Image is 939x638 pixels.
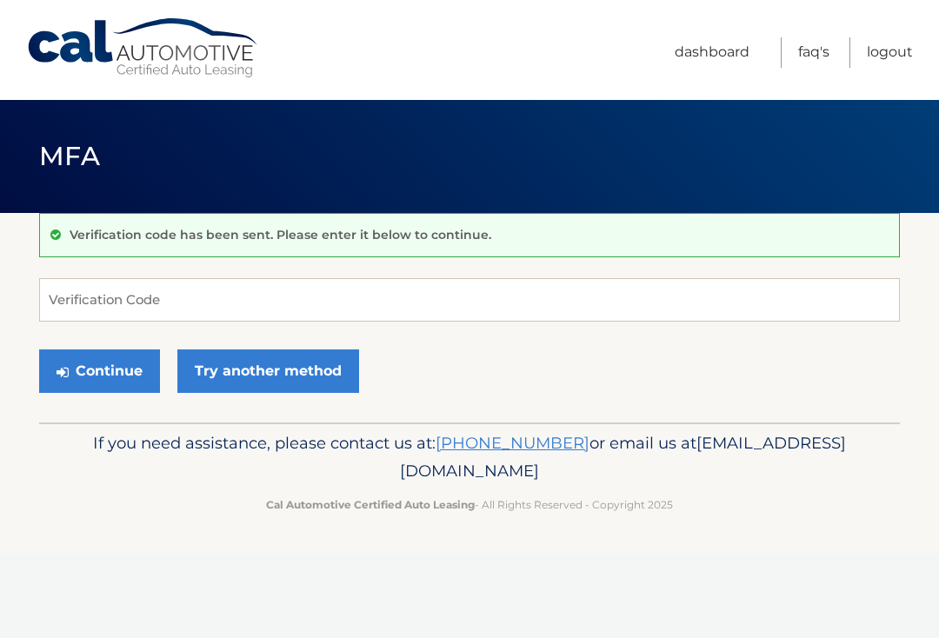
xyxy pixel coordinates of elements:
[436,433,589,453] a: [PHONE_NUMBER]
[26,17,261,79] a: Cal Automotive
[39,349,160,393] button: Continue
[177,349,359,393] a: Try another method
[39,140,100,172] span: MFA
[70,227,491,243] p: Verification code has been sent. Please enter it below to continue.
[675,37,749,68] a: Dashboard
[65,429,874,485] p: If you need assistance, please contact us at: or email us at
[39,278,900,322] input: Verification Code
[798,37,829,68] a: FAQ's
[400,433,846,481] span: [EMAIL_ADDRESS][DOMAIN_NAME]
[867,37,913,68] a: Logout
[65,495,874,514] p: - All Rights Reserved - Copyright 2025
[266,498,475,511] strong: Cal Automotive Certified Auto Leasing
